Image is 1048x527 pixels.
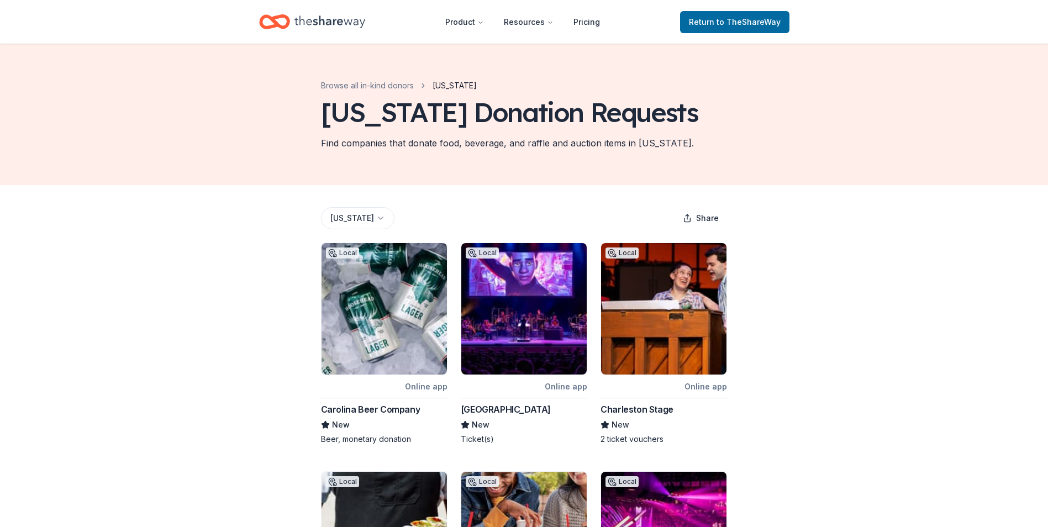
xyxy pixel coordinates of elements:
[259,9,365,35] a: Home
[680,11,789,33] a: Returnto TheShareWay
[601,403,673,416] div: Charleston Stage
[466,247,499,259] div: Local
[326,476,359,487] div: Local
[601,434,727,445] div: 2 ticket vouchers
[696,212,719,225] span: Share
[321,403,420,416] div: Carolina Beer Company
[321,97,698,128] div: [US_STATE] Donation Requests
[321,79,477,92] nav: breadcrumb
[717,17,781,27] span: to TheShareWay
[436,9,609,35] nav: Main
[495,11,562,33] button: Resources
[321,434,447,445] div: Beer, monetary donation
[565,11,609,33] a: Pricing
[674,207,728,229] button: Share
[322,243,447,375] img: Image for Carolina Beer Company
[545,380,587,393] div: Online app
[321,79,414,92] a: Browse all in-kind donors
[461,403,551,416] div: [GEOGRAPHIC_DATA]
[472,418,489,431] span: New
[601,243,727,445] a: Image for Charleston StageLocalOnline appCharleston StageNew2 ticket vouchers
[433,79,477,92] span: [US_STATE]
[461,243,587,445] a: Image for Charleston Gaillard CenterLocalOnline app[GEOGRAPHIC_DATA]NewTicket(s)
[461,434,587,445] div: Ticket(s)
[461,243,587,375] img: Image for Charleston Gaillard Center
[436,11,493,33] button: Product
[332,418,350,431] span: New
[321,136,694,150] div: Find companies that donate food, beverage, and raffle and auction items in [US_STATE].
[684,380,727,393] div: Online app
[605,247,639,259] div: Local
[321,243,447,445] a: Image for Carolina Beer CompanyLocalOnline appCarolina Beer CompanyNewBeer, monetary donation
[689,15,781,29] span: Return
[466,476,499,487] div: Local
[405,380,447,393] div: Online app
[612,418,629,431] span: New
[326,247,359,259] div: Local
[601,243,726,375] img: Image for Charleston Stage
[605,476,639,487] div: Local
